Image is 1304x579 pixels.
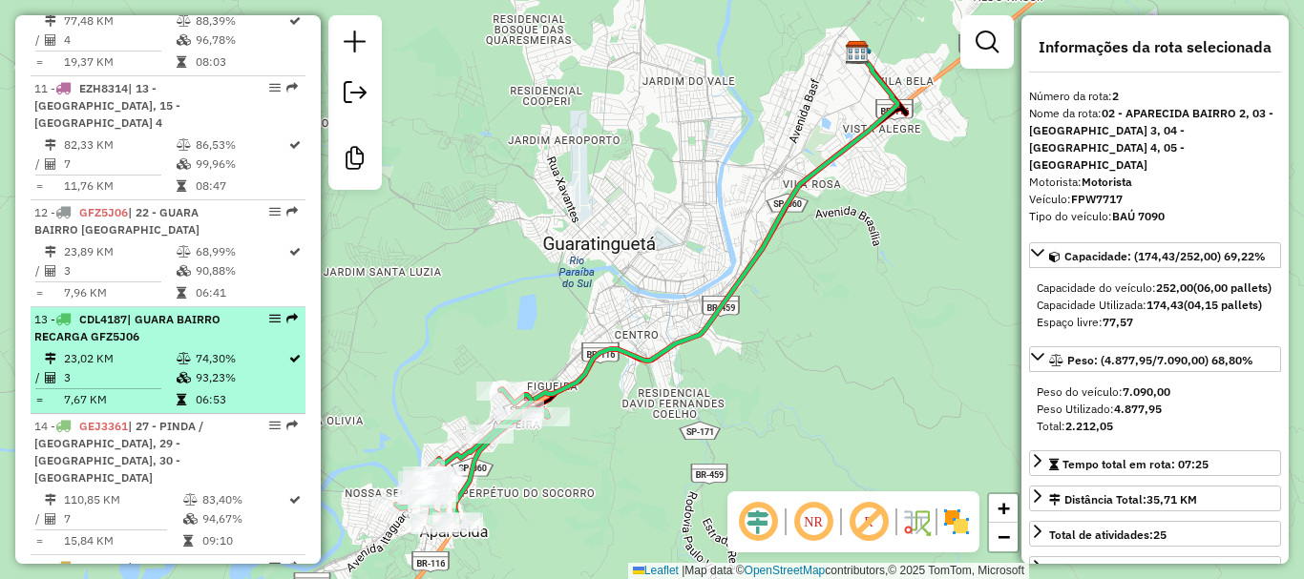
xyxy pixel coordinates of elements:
td: 3 [63,368,176,387]
td: 06:53 [195,390,287,409]
div: Total de itens: [1049,562,1162,579]
i: % de utilização da cubagem [177,158,191,170]
td: / [34,368,44,387]
td: = [34,176,44,196]
td: 19,37 KM [63,52,176,72]
i: % de utilização do peso [177,15,191,27]
i: Total de Atividades [45,158,56,170]
div: Número da rota: [1029,88,1281,105]
td: = [34,390,44,409]
span: Exibir rótulo [846,499,892,545]
i: Total de Atividades [45,372,56,383]
td: 7,96 KM [63,283,176,302]
h4: Informações da rota selecionada [1029,38,1281,56]
td: 74,30% [195,349,287,368]
td: 23,89 KM [63,242,176,261]
strong: 252,00 [1156,280,1193,295]
span: GEJ3361 [79,419,128,433]
a: Zoom out [989,523,1018,551]
i: Rota otimizada [289,246,301,258]
div: Total: [1037,418,1273,435]
span: FDR6839 [79,560,128,574]
td: 93,23% [195,368,287,387]
td: 7,67 KM [63,390,176,409]
em: Opções [269,420,281,431]
i: % de utilização da cubagem [177,265,191,277]
div: Map data © contributors,© 2025 TomTom, Microsoft [628,563,1029,579]
i: Distância Total [45,246,56,258]
span: 13 - [34,312,221,343]
strong: 7.090,00 [1123,384,1170,399]
div: Nome da rota: [1029,105,1281,174]
td: 4 [63,31,176,50]
i: Total de Atividades [45,265,56,277]
span: | 22 - GUARA BAIRRO [GEOGRAPHIC_DATA] [34,205,200,237]
img: Exibir/Ocultar setores [941,507,972,537]
a: Tempo total em rota: 07:25 [1029,450,1281,476]
span: Peso do veículo: [1037,384,1170,399]
span: | [682,564,684,577]
td: 96,78% [195,31,287,50]
td: 77,48 KM [63,11,176,31]
a: Peso: (4.877,95/7.090,00) 68,80% [1029,346,1281,372]
td: 3 [63,261,176,280]
strong: 02 - APARECIDA BAIRRO 2, 03 - [GEOGRAPHIC_DATA] 3, 04 - [GEOGRAPHIC_DATA] 4, 05 - [GEOGRAPHIC_DATA] [1029,106,1273,172]
i: Rota otimizada [289,139,301,151]
div: Peso: (4.877,95/7.090,00) 68,80% [1029,376,1281,443]
i: Rota otimizada [289,353,301,364]
span: Peso: (4.877,95/7.090,00) 68,80% [1067,353,1253,367]
i: Total de Atividades [45,513,56,525]
td: 08:03 [195,52,287,72]
i: % de utilização do peso [183,494,198,506]
div: Veículo: [1029,191,1281,208]
td: 88,39% [195,11,287,31]
td: 09:10 [201,531,287,550]
a: Leaflet [633,564,679,577]
td: / [34,261,44,280]
img: Atlântica [845,40,870,65]
span: 35,71 KM [1146,492,1197,507]
em: Opções [269,561,281,572]
span: Capacidade: (174,43/252,00) 69,22% [1064,249,1266,263]
td: 86,53% [195,135,287,155]
i: Total de Atividades [45,34,56,46]
td: 68,99% [195,242,287,261]
td: 90,88% [195,261,287,280]
td: 82,33 KM [63,135,176,155]
span: Ocultar NR [790,499,836,545]
i: % de utilização da cubagem [177,372,191,383]
strong: 715,00 [1125,563,1162,577]
em: Opções [269,82,281,93]
a: Nova sessão e pesquisa [336,23,374,66]
td: 23,02 KM [63,349,176,368]
em: Opções [269,206,281,217]
i: Tempo total em rota [177,394,186,405]
em: Rota exportada [286,561,298,572]
em: Rota exportada [286,313,298,324]
em: Rota exportada [286,420,298,431]
td: = [34,283,44,302]
i: % de utilização do peso [177,139,191,151]
a: Exportar sessão [336,73,374,116]
strong: (06,00 pallets) [1193,280,1272,295]
span: Ocultar deslocamento [735,499,781,545]
span: Tempo total em rota: 07:25 [1062,457,1209,471]
span: 11 - [34,81,180,130]
td: = [34,531,44,550]
td: 7 [63,509,182,528]
span: | GUARA BAIRRO RECARGA GFZ5J06 [34,312,221,343]
strong: Motorista [1082,175,1132,189]
td: 99,96% [195,155,287,174]
div: Capacidade Utilizada: [1037,297,1273,314]
strong: BAÚ 7090 [1112,209,1165,223]
span: EZH8314 [79,81,128,95]
i: Tempo total em rota [183,535,193,547]
strong: 2 [1112,89,1119,103]
div: Peso Utilizado: [1037,401,1273,418]
img: Fluxo de ruas [901,507,932,537]
a: Zoom in [989,494,1018,523]
i: Distância Total [45,15,56,27]
td: / [34,155,44,174]
em: Opções [269,313,281,324]
span: 14 - [34,419,203,485]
